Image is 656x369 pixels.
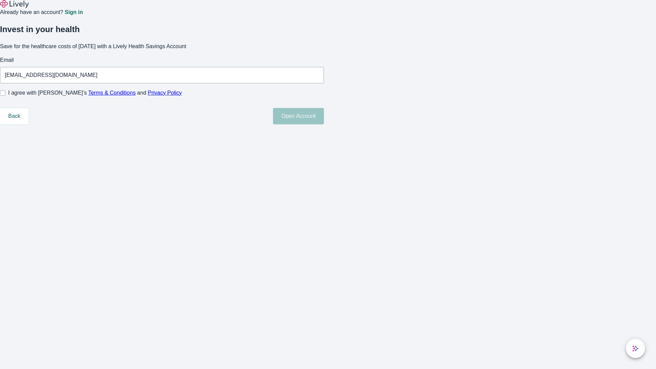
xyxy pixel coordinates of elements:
a: Terms & Conditions [88,90,136,96]
svg: Lively AI Assistant [632,345,639,352]
a: Privacy Policy [148,90,182,96]
span: I agree with [PERSON_NAME]’s and [8,89,182,97]
button: chat [626,339,645,358]
a: Sign in [65,10,83,15]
